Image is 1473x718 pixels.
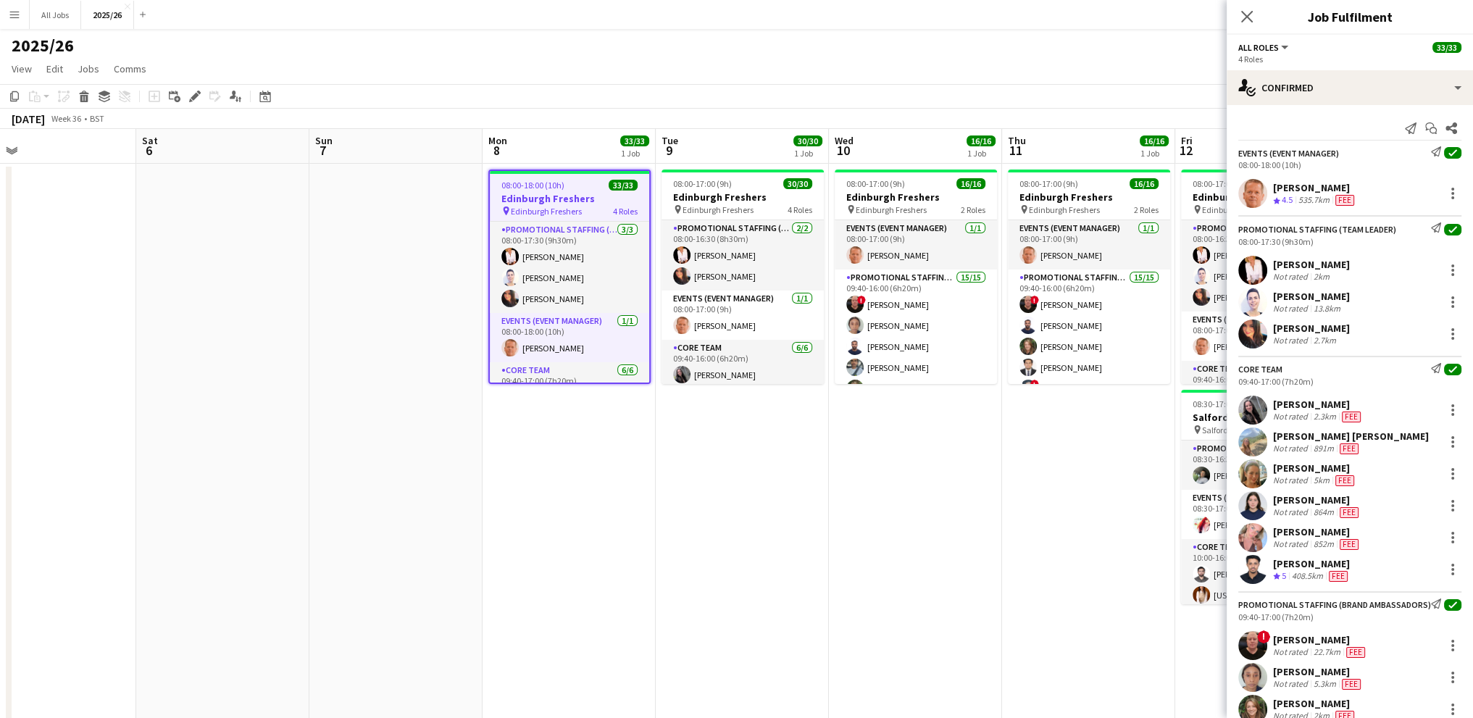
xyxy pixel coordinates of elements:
span: 16/16 [967,135,996,146]
span: 08:00-17:00 (9h) [1193,178,1251,189]
div: Not rated [1273,271,1311,282]
span: 8 [486,142,507,159]
a: Comms [108,59,152,78]
app-job-card: 08:00-17:00 (9h)16/16Edinburgh Freshers Edinburgh Freshers2 RolesEvents (Event Manager)1/108:00-1... [1008,170,1170,384]
div: Not rated [1273,475,1311,486]
app-card-role: Events (Event Manager)1/108:30-17:00 (8h30m)[PERSON_NAME] [1181,490,1343,539]
app-card-role: Core Team4/410:00-16:00 (6h)[PERSON_NAME][US_STATE] Dossis [1181,539,1343,651]
div: [PERSON_NAME] [1273,181,1357,194]
div: 2.7km [1311,335,1339,346]
span: Edinburgh Freshers [856,204,927,215]
span: All roles [1238,42,1279,53]
span: 12 [1179,142,1193,159]
div: Not rated [1273,538,1311,550]
div: [DATE] [12,112,45,126]
span: 08:00-17:00 (9h) [846,178,905,189]
span: Thu [1008,134,1026,147]
div: Not rated [1273,646,1311,658]
app-card-role: Core Team6/609:40-16:00 (6h20m)[PERSON_NAME] [662,340,824,498]
div: Crew has different fees then in role [1337,443,1361,454]
span: Fee [1335,195,1354,206]
a: View [6,59,38,78]
div: Crew has different fees then in role [1326,570,1351,583]
app-job-card: 08:30-17:00 (8h30m)15/15Salford Freshers Salford Freshers4 RolesPromotional Staffing (Team Leader... [1181,390,1343,604]
span: View [12,62,32,75]
span: Fee [1340,443,1359,454]
div: 08:00-17:00 (9h)30/30Edinburgh Freshers Edinburgh Freshers4 RolesPromotional Staffing (Team Leade... [662,170,824,384]
span: ! [1030,380,1039,388]
div: Not rated [1273,443,1311,454]
span: 08:30-17:00 (8h30m) [1193,398,1268,409]
div: 5.3km [1311,678,1339,690]
app-card-role: Events (Event Manager)1/108:00-18:00 (10h)[PERSON_NAME] [490,313,649,362]
span: Tue [662,134,678,147]
app-card-role: Promotional Staffing (Team Leader)1/108:30-16:30 (8h)[PERSON_NAME] [1181,441,1343,490]
div: [PERSON_NAME] [PERSON_NAME] [1273,430,1429,443]
app-card-role: Promotional Staffing (Brand Ambassadors)15/1509:40-16:00 (6h20m)![PERSON_NAME][PERSON_NAME][PERSO... [1008,270,1170,622]
div: 852m [1311,538,1337,550]
span: 7 [313,142,333,159]
div: 08:00-17:00 (9h)28/28Edinburgh Freshers Edinburgh Freshers4 RolesPromotional Staffing (Team Leade... [1181,170,1343,384]
div: Crew has different fees then in role [1337,506,1361,518]
span: 33/33 [1432,42,1461,53]
h1: 2025/26 [12,35,74,57]
span: 2 Roles [1134,204,1159,215]
span: Edinburgh Freshers [683,204,754,215]
div: 5km [1311,475,1332,486]
div: [PERSON_NAME] [1273,462,1357,475]
div: Not rated [1273,303,1311,314]
div: [PERSON_NAME] [1273,493,1361,506]
span: ! [1030,296,1039,304]
span: Wed [835,134,854,147]
app-card-role: Events (Event Manager)1/108:00-17:00 (9h)[PERSON_NAME] [835,220,997,270]
span: Salford Freshers [1202,425,1261,435]
span: Comms [114,62,146,75]
span: Fri [1181,134,1193,147]
span: Sun [315,134,333,147]
div: [PERSON_NAME] [1273,322,1350,335]
span: 08:00-17:00 (9h) [1019,178,1078,189]
div: Crew has different fees then in role [1332,475,1357,486]
span: Edit [46,62,63,75]
span: 30/30 [783,178,812,189]
div: Crew has different fees then in role [1332,194,1357,206]
span: Fee [1342,679,1361,690]
span: 2 Roles [961,204,985,215]
app-card-role: Events (Event Manager)1/108:00-17:00 (9h)[PERSON_NAME] [1181,312,1343,361]
div: Confirmed [1227,70,1473,105]
div: 13.8km [1311,303,1343,314]
span: 33/33 [609,180,638,191]
h3: Edinburgh Freshers [1181,191,1343,204]
div: Not rated [1273,678,1311,690]
span: Fee [1340,507,1359,518]
h3: Edinburgh Freshers [1008,191,1170,204]
span: 16/16 [1140,135,1169,146]
app-card-role: Promotional Staffing (Team Leader)2/208:00-16:30 (8h30m)[PERSON_NAME][PERSON_NAME] [662,220,824,291]
app-job-card: 08:00-18:00 (10h)33/33Edinburgh Freshers Edinburgh Freshers4 RolesPromotional Staffing (Team Lead... [488,170,651,384]
div: [PERSON_NAME] [1273,633,1368,646]
button: All roles [1238,42,1290,53]
div: 09:40-17:00 (7h20m) [1238,376,1461,387]
span: 30/30 [793,135,822,146]
app-card-role: Promotional Staffing (Team Leader)3/308:00-17:30 (9h30m)[PERSON_NAME][PERSON_NAME][PERSON_NAME] [490,222,649,313]
span: 16/16 [956,178,985,189]
div: Crew has different fees then in role [1337,538,1361,550]
button: 2025/26 [81,1,134,29]
app-card-role: Core Team6/609:40-16:00 (6h20m) [1181,361,1343,519]
app-card-role: Events (Event Manager)1/108:00-17:00 (9h)[PERSON_NAME] [1008,220,1170,270]
span: 4.5 [1282,194,1293,205]
div: Events (Event Manager) [1238,148,1339,159]
app-job-card: 08:00-17:00 (9h)16/16Edinburgh Freshers Edinburgh Freshers2 RolesEvents (Event Manager)1/108:00-1... [835,170,997,384]
div: 1 Job [621,148,648,159]
span: Fee [1340,539,1359,550]
span: 08:00-18:00 (10h) [501,180,564,191]
div: [PERSON_NAME] [1273,697,1357,710]
app-card-role: Events (Event Manager)1/108:00-17:00 (9h)[PERSON_NAME] [662,291,824,340]
div: 891m [1311,443,1337,454]
span: ! [857,296,866,304]
a: Edit [41,59,69,78]
div: 08:00-17:30 (9h30m) [1238,236,1461,247]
